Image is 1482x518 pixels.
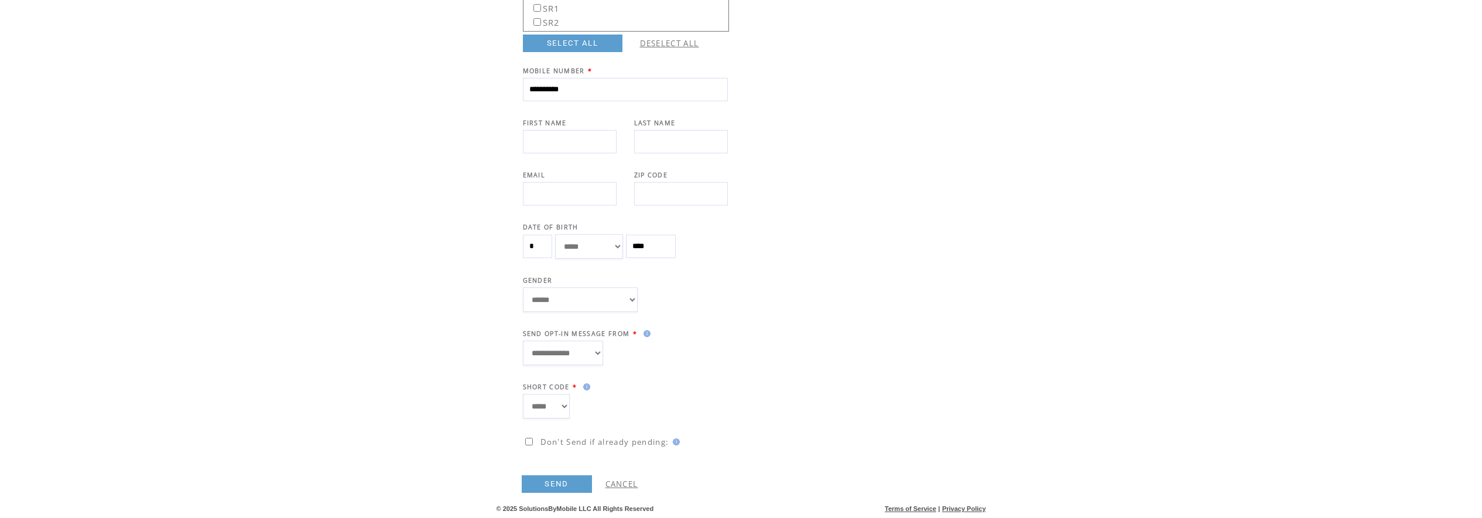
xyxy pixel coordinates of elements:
[523,276,553,284] span: GENDER
[523,330,630,338] span: SEND OPT-IN MESSAGE FROM
[497,505,654,512] span: © 2025 SolutionsByMobile LLC All Rights Reserved
[533,18,541,26] input: SR2
[523,119,567,127] span: FIRST NAME
[640,38,699,49] a: DESELECT ALL
[525,28,560,42] label: SR3
[533,4,541,12] input: SR1
[525,13,560,28] label: SR2
[523,35,622,52] a: SELECT ALL
[522,475,592,493] a: SEND
[523,223,579,231] span: DATE OF BIRTH
[523,383,570,391] span: SHORT CODE
[938,505,940,512] span: |
[540,437,669,447] span: Don't Send if already pending:
[580,383,590,390] img: help.gif
[523,67,585,75] span: MOBILE NUMBER
[634,171,668,179] span: ZIP CODE
[669,438,680,445] img: help.gif
[634,119,676,127] span: LAST NAME
[942,505,986,512] a: Privacy Policy
[640,330,651,337] img: help.gif
[885,505,936,512] a: Terms of Service
[523,171,546,179] span: EMAIL
[605,479,638,489] a: CANCEL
